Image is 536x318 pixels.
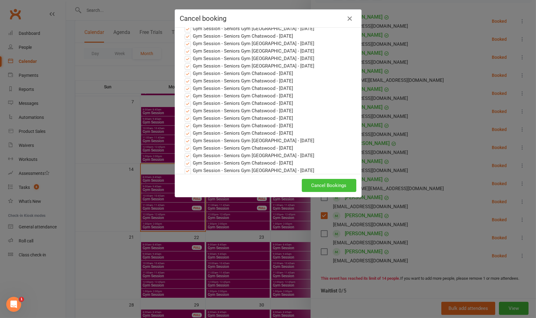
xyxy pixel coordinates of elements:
button: Close [345,14,355,24]
label: Gym Session - Seniors Gym [GEOGRAPHIC_DATA] - [DATE] [185,55,315,62]
label: Gym Session - Seniors Gym Chatswood - [DATE] [185,32,293,40]
label: Gym Session - Seniors Gym Chatswood - [DATE] [185,92,293,100]
label: Gym Session - Seniors Gym [GEOGRAPHIC_DATA] - [DATE] [185,25,315,32]
iframe: Intercom live chat [6,297,21,312]
label: Gym Session - Seniors Gym [GEOGRAPHIC_DATA] - [DATE] [185,137,315,144]
label: Gym Session - Seniors Gym [GEOGRAPHIC_DATA] - [DATE] [185,152,315,159]
label: Gym Session - Seniors Gym Chatswood - [DATE] [185,159,293,167]
label: Gym Session - Seniors Gym Chatswood - [DATE] [185,77,293,85]
label: Gym Session - Seniors Gym [GEOGRAPHIC_DATA] - [DATE] [185,62,315,70]
label: Gym Session - Seniors Gym Chatswood - [DATE] [185,129,293,137]
h4: Cancel booking [180,15,356,22]
label: Gym Session - Seniors Gym Chatswood - [DATE] [185,85,293,92]
label: Gym Session - Seniors Gym [GEOGRAPHIC_DATA] - [DATE] [185,47,315,55]
label: Gym Session - Seniors Gym Chatswood - [DATE] [185,144,293,152]
label: Gym Session - Seniors Gym Chatswood - [DATE] [185,107,293,115]
label: Gym Session - Seniors Gym Chatswood - [DATE] [185,70,293,77]
label: Gym Session - Seniors Gym [GEOGRAPHIC_DATA] - [DATE] [185,40,315,47]
label: Gym Session - Seniors Gym [GEOGRAPHIC_DATA] - [DATE] [185,167,315,174]
span: 1 [19,297,24,302]
label: Gym Session - Seniors Gym Chatswood - [DATE] [185,115,293,122]
label: Gym Session - Seniors Gym Chatswood - [DATE] [185,122,293,129]
button: Cancel Bookings [302,179,356,192]
label: Gym Session - Seniors Gym Chatswood - [DATE] [185,100,293,107]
